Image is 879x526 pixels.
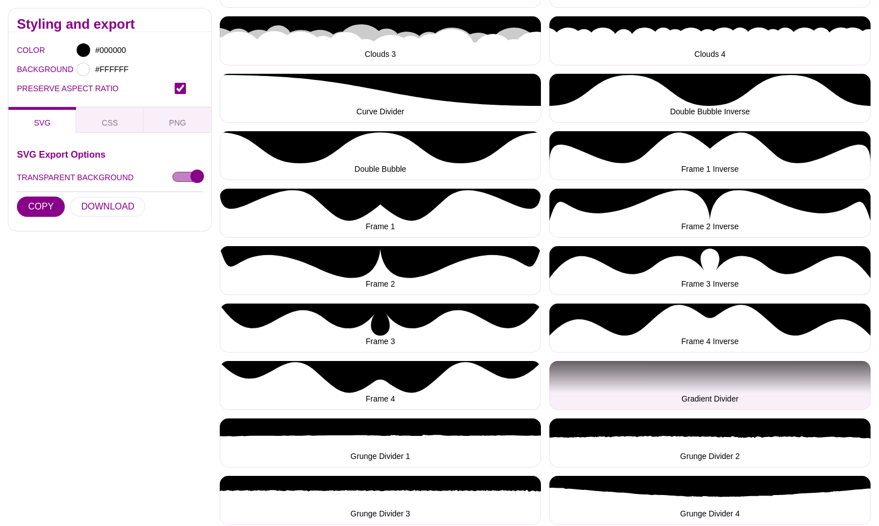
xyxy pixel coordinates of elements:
[220,476,541,525] button: Grunge Divider 3
[549,304,871,353] button: Frame 4 Inverse
[220,418,541,467] button: Grunge Divider 1
[17,197,65,217] button: COPY
[220,16,541,65] button: Clouds 3
[76,107,144,133] button: CSS
[102,118,118,127] span: CSS
[169,118,186,127] span: PNG
[220,131,541,180] button: Double Bubble
[144,107,211,133] button: PNG
[549,189,871,238] button: Frame 2 Inverse
[17,43,31,57] label: COLOR
[549,74,871,123] button: Double Bubble Inverse
[549,476,871,525] button: Grunge Divider 4
[70,197,145,217] button: DOWNLOAD
[220,304,541,353] button: Frame 3
[17,20,203,29] h2: Styling and export
[549,16,871,65] button: Clouds 4
[549,361,871,410] button: Gradient Divider
[17,81,175,96] label: PRESERVE ASPECT RATIO
[220,361,541,410] button: Frame 4
[220,246,541,295] button: Frame 2
[220,189,541,238] button: Frame 1
[549,246,871,295] button: Frame 3 Inverse
[220,74,541,123] button: Curve Divider
[17,150,203,159] h3: SVG Export Options
[17,170,134,185] label: TRANSPARENT BACKGROUND
[549,131,871,180] button: Frame 1 Inverse
[17,62,31,77] label: BACKGROUND
[549,418,871,467] button: Grunge Divider 2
